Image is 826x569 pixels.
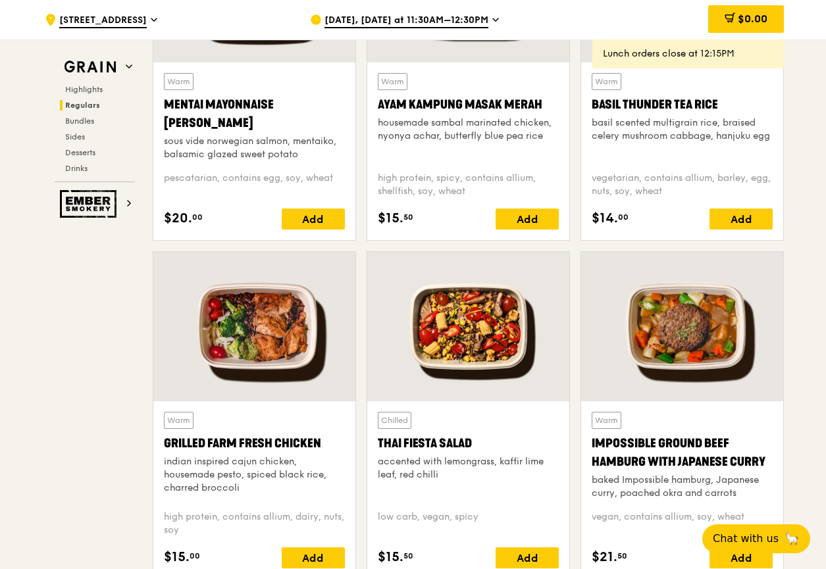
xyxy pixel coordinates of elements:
[378,547,403,567] span: $15.
[65,116,94,126] span: Bundles
[378,95,559,114] div: Ayam Kampung Masak Merah
[496,209,559,230] div: Add
[190,551,200,561] span: 00
[378,455,559,482] div: accented with lemongrass, kaffir lime leaf, red chilli
[164,73,194,90] div: Warm
[378,172,559,198] div: high protein, spicy, contains allium, shellfish, soy, wheat
[378,116,559,143] div: housemade sambal marinated chicken, nyonya achar, butterfly blue pea rice
[65,132,85,141] span: Sides
[603,47,774,61] div: Lunch orders close at 12:15PM
[65,101,100,110] span: Regulars
[192,212,203,222] span: 00
[164,455,345,495] div: indian inspired cajun chicken, housemade pesto, spiced black rice, charred broccoli
[710,547,773,568] div: Add
[59,14,147,28] span: [STREET_ADDRESS]
[164,95,345,132] div: Mentai Mayonnaise [PERSON_NAME]
[164,209,192,228] span: $20.
[60,55,120,79] img: Grain web logo
[164,412,194,429] div: Warm
[592,95,773,114] div: Basil Thunder Tea Rice
[592,73,621,90] div: Warm
[164,172,345,198] div: pescatarian, contains egg, soy, wheat
[164,434,345,453] div: Grilled Farm Fresh Chicken
[324,14,488,28] span: [DATE], [DATE] at 11:30AM–12:30PM
[282,209,345,230] div: Add
[713,531,779,547] span: Chat with us
[592,434,773,471] div: Impossible Ground Beef Hamburg with Japanese Curry
[592,172,773,198] div: vegetarian, contains allium, barley, egg, nuts, soy, wheat
[65,164,88,173] span: Drinks
[710,209,773,230] div: Add
[592,209,618,228] span: $14.
[617,551,627,561] span: 50
[592,547,617,567] span: $21.
[378,209,403,228] span: $15.
[60,190,120,218] img: Ember Smokery web logo
[592,474,773,500] div: baked Impossible hamburg, Japanese curry, poached okra and carrots
[378,434,559,453] div: Thai Fiesta Salad
[65,85,103,94] span: Highlights
[496,547,559,568] div: Add
[738,12,767,25] span: $0.00
[618,212,629,222] span: 00
[378,73,407,90] div: Warm
[378,412,411,429] div: Chilled
[592,116,773,143] div: basil scented multigrain rice, braised celery mushroom cabbage, hanjuku egg
[282,547,345,568] div: Add
[592,510,773,537] div: vegan, contains allium, soy, wheat
[702,524,810,553] button: Chat with us🦙
[164,510,345,537] div: high protein, contains allium, dairy, nuts, soy
[164,135,345,161] div: sous vide norwegian salmon, mentaiko, balsamic glazed sweet potato
[403,551,413,561] span: 50
[65,148,95,157] span: Desserts
[784,531,800,547] span: 🦙
[164,547,190,567] span: $15.
[403,212,413,222] span: 50
[378,510,559,537] div: low carb, vegan, spicy
[592,412,621,429] div: Warm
